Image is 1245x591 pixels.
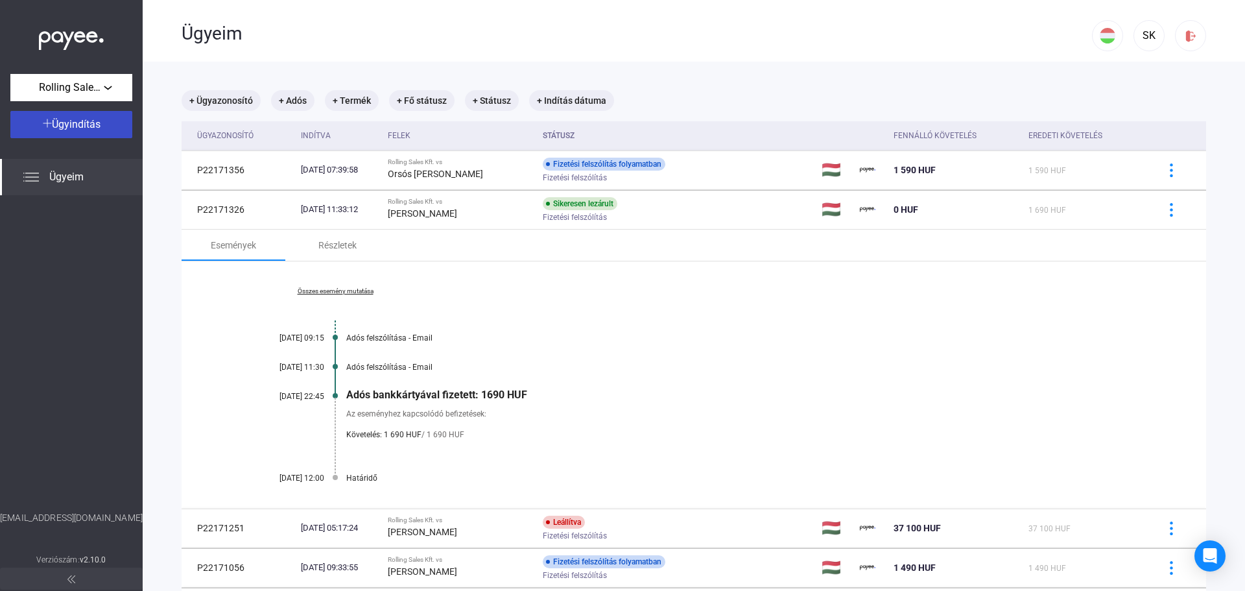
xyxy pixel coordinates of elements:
span: Fizetési felszólítás [543,170,607,186]
div: [DATE] 09:33:55 [301,561,377,574]
button: Ügyindítás [10,111,132,138]
td: 🇭🇺 [816,509,855,548]
strong: Orsós [PERSON_NAME] [388,169,483,179]
span: Fizetési felszólítás [543,568,607,583]
img: white-payee-white-dot.svg [39,24,104,51]
img: payee-logo [860,162,875,178]
strong: v2.10.0 [80,555,106,564]
span: 37 100 HUF [1028,524,1071,533]
div: Határidő [346,474,1141,483]
div: [DATE] 12:00 [246,474,324,483]
button: more-blue [1157,554,1185,581]
span: Fizetési felszólítás [543,210,607,225]
span: 1 690 HUF [1028,206,1066,215]
img: more-blue [1165,561,1178,575]
img: payee-logo [860,202,875,217]
span: Fizetési felszólítás [543,528,607,544]
span: Ügyindítás [52,118,101,130]
mat-chip: + Fő státusz [389,90,455,111]
div: Felek [388,128,410,143]
img: arrow-double-left-grey.svg [67,575,75,583]
strong: [PERSON_NAME] [388,527,457,537]
span: 1 490 HUF [894,562,936,573]
div: [DATE] 22:45 [246,392,324,401]
button: more-blue [1157,196,1185,223]
th: Státusz [538,121,816,151]
button: more-blue [1157,156,1185,184]
div: Az eseményhez kapcsolódó befizetések: [346,407,1141,420]
span: 1 590 HUF [894,165,936,175]
td: 🇭🇺 [816,548,855,587]
img: more-blue [1165,522,1178,535]
span: Ügyeim [49,169,84,185]
a: Összes esemény mutatása [246,287,424,295]
td: P22171056 [182,548,296,587]
span: 37 100 HUF [894,523,941,533]
div: Leállítva [543,516,585,529]
div: Ügyeim [182,23,1092,45]
mat-chip: + Adós [271,90,314,111]
img: plus-white.svg [43,119,52,128]
div: [DATE] 05:17:24 [301,522,377,535]
div: Részletek [318,237,357,253]
div: [DATE] 09:15 [246,333,324,343]
img: payee-logo [860,560,875,575]
div: Sikeresen lezárult [543,197,617,210]
div: Adós felszólítása - Email [346,333,1141,343]
div: Ügyazonosító [197,128,290,143]
span: 1 590 HUF [1028,166,1066,175]
div: Rolling Sales Kft. vs [388,198,532,206]
div: Eredeti követelés [1028,128,1102,143]
span: 0 HUF [894,204,918,215]
td: 🇭🇺 [816,151,855,189]
button: HU [1092,20,1123,51]
img: more-blue [1165,163,1178,177]
div: Indítva [301,128,377,143]
img: list.svg [23,169,39,185]
div: Fizetési felszólítás folyamatban [543,555,665,568]
div: Rolling Sales Kft. vs [388,158,532,166]
mat-chip: + Státusz [465,90,519,111]
button: more-blue [1157,514,1185,542]
div: Indítva [301,128,331,143]
div: Open Intercom Messenger [1194,540,1226,572]
mat-chip: + Indítás dátuma [529,90,614,111]
mat-chip: + Ügyazonosító [182,90,261,111]
div: Rolling Sales Kft. vs [388,556,532,564]
img: logout-red [1184,29,1198,43]
button: SK [1133,20,1165,51]
div: [DATE] 07:39:58 [301,163,377,176]
div: Eredeti követelés [1028,128,1141,143]
button: Rolling Sales Kft. [10,74,132,101]
div: Felek [388,128,532,143]
div: Események [211,237,256,253]
span: / 1 690 HUF [421,427,464,442]
span: Követelés: 1 690 HUF [346,427,421,442]
span: Rolling Sales Kft. [39,80,104,95]
td: 🇭🇺 [816,190,855,229]
div: Fennálló követelés [894,128,977,143]
div: [DATE] 11:33:12 [301,203,377,216]
div: SK [1138,28,1160,43]
mat-chip: + Termék [325,90,379,111]
div: Adós bankkártyával fizetett: 1690 HUF [346,389,1141,401]
button: logout-red [1175,20,1206,51]
td: P22171251 [182,509,296,548]
div: Rolling Sales Kft. vs [388,516,532,524]
div: Ügyazonosító [197,128,254,143]
img: payee-logo [860,520,875,536]
div: Fizetési felszólítás folyamatban [543,158,665,171]
strong: [PERSON_NAME] [388,208,457,219]
div: Adós felszólítása - Email [346,363,1141,372]
td: P22171356 [182,151,296,189]
div: Fennálló követelés [894,128,1018,143]
strong: [PERSON_NAME] [388,566,457,577]
td: P22171326 [182,190,296,229]
span: 1 490 HUF [1028,564,1066,573]
img: more-blue [1165,203,1178,217]
img: HU [1100,28,1115,43]
div: [DATE] 11:30 [246,363,324,372]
